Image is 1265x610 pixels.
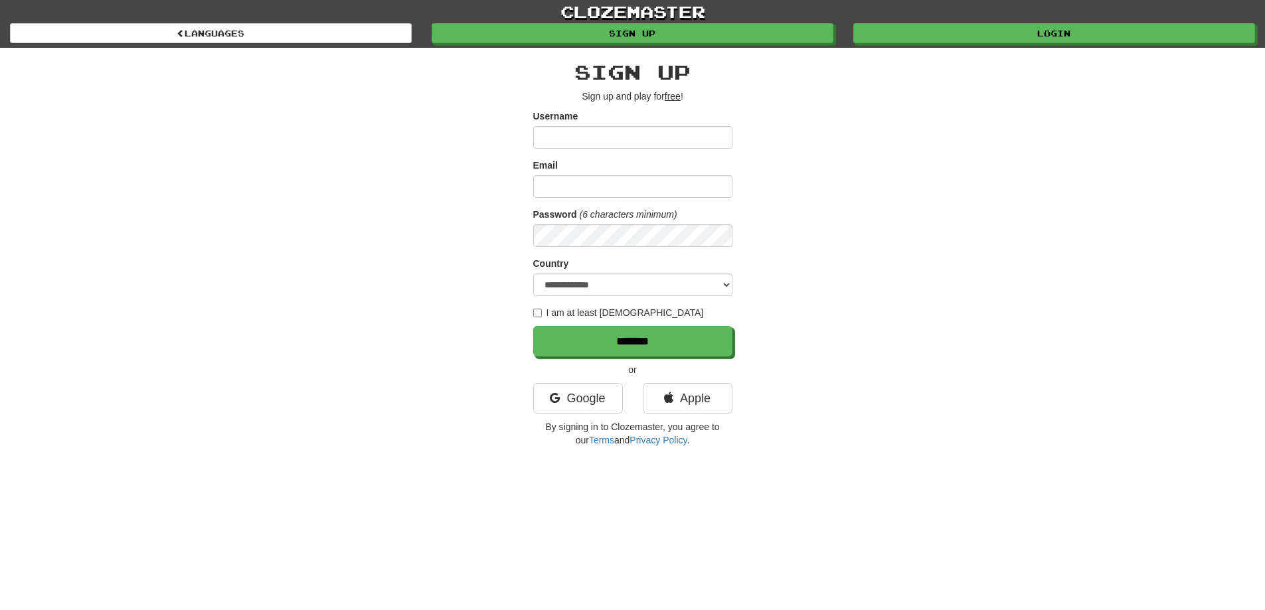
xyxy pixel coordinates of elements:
[533,383,623,414] a: Google
[643,383,732,414] a: Apple
[533,306,704,319] label: I am at least [DEMOGRAPHIC_DATA]
[533,257,569,270] label: Country
[432,23,833,43] a: Sign up
[580,209,677,220] em: (6 characters minimum)
[533,61,732,83] h2: Sign up
[853,23,1255,43] a: Login
[665,91,681,102] u: free
[10,23,412,43] a: Languages
[589,435,614,445] a: Terms
[533,159,558,172] label: Email
[533,420,732,447] p: By signing in to Clozemaster, you agree to our and .
[533,363,732,376] p: or
[533,110,578,123] label: Username
[533,208,577,221] label: Password
[533,309,542,317] input: I am at least [DEMOGRAPHIC_DATA]
[630,435,687,445] a: Privacy Policy
[533,90,732,103] p: Sign up and play for !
